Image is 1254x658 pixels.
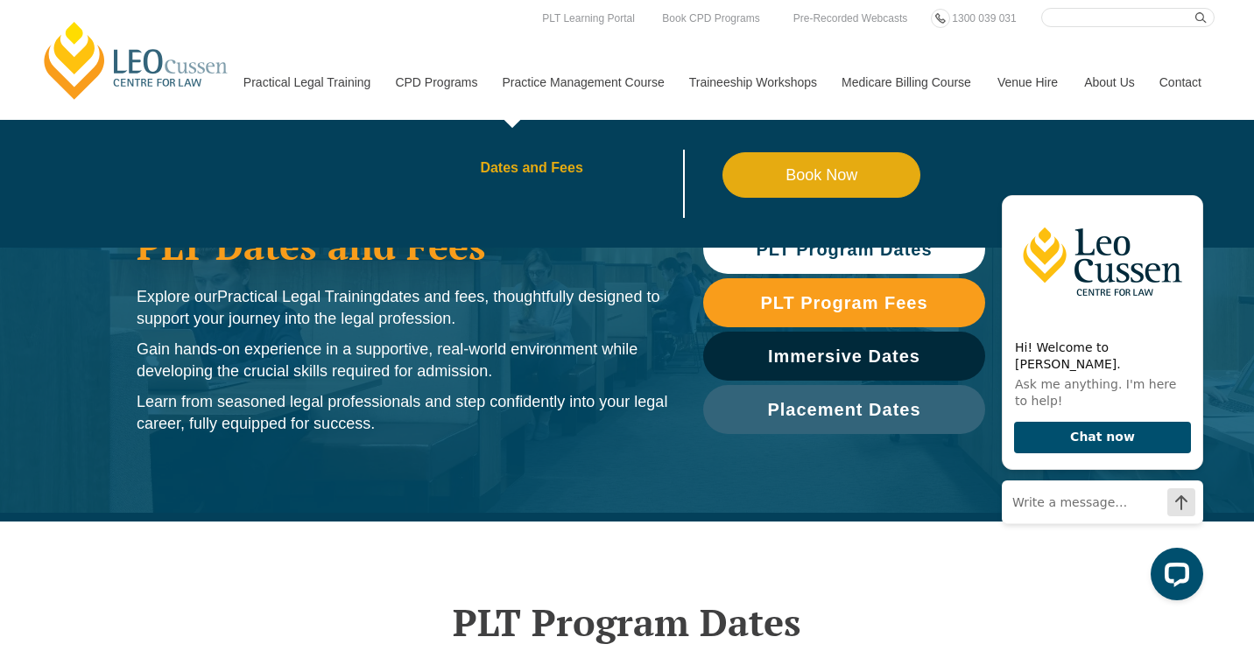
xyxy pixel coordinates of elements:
p: Explore our dates and fees, thoughtfully designed to support your journey into the legal profession. [137,286,668,330]
h2: PLT Program Dates [128,600,1126,644]
a: Practice Management Course [490,45,676,120]
a: Venue Hire [984,45,1071,120]
a: CPD Programs [382,45,489,120]
span: PLT Program Dates [756,241,932,258]
a: About Us [1071,45,1146,120]
a: Dates and Fees [480,161,722,175]
a: Book CPD Programs [658,9,764,28]
iframe: LiveChat chat widget [988,179,1210,614]
span: PLT Program Fees [760,294,927,311]
a: Immersive Dates [703,332,985,381]
p: Gain hands-on experience in a supportive, real-world environment while developing the crucial ski... [137,339,668,382]
p: Learn from seasoned legal professionals and step confidently into your legal career, fully equipp... [137,391,668,435]
a: Pre-Recorded Webcasts [789,9,912,28]
a: Book Now [722,152,921,198]
a: PLT Program Fees [703,278,985,327]
span: Immersive Dates [768,347,920,365]
span: Practical Legal Training [217,288,381,305]
a: Contact [1146,45,1215,120]
span: 1300 039 031 [952,12,1016,24]
a: 1300 039 031 [948,9,1020,28]
a: Practical Legal Training [230,45,383,120]
a: Placement Dates [703,385,985,434]
a: Traineeship Workshops [676,45,828,120]
a: PLT Program Dates [703,225,985,274]
a: Medicare Billing Course [828,45,984,120]
a: [PERSON_NAME] Centre for Law [39,19,233,101]
h1: PLT Dates and Fees [137,224,668,268]
span: Placement Dates [767,401,920,418]
a: PLT Learning Portal [538,9,639,28]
